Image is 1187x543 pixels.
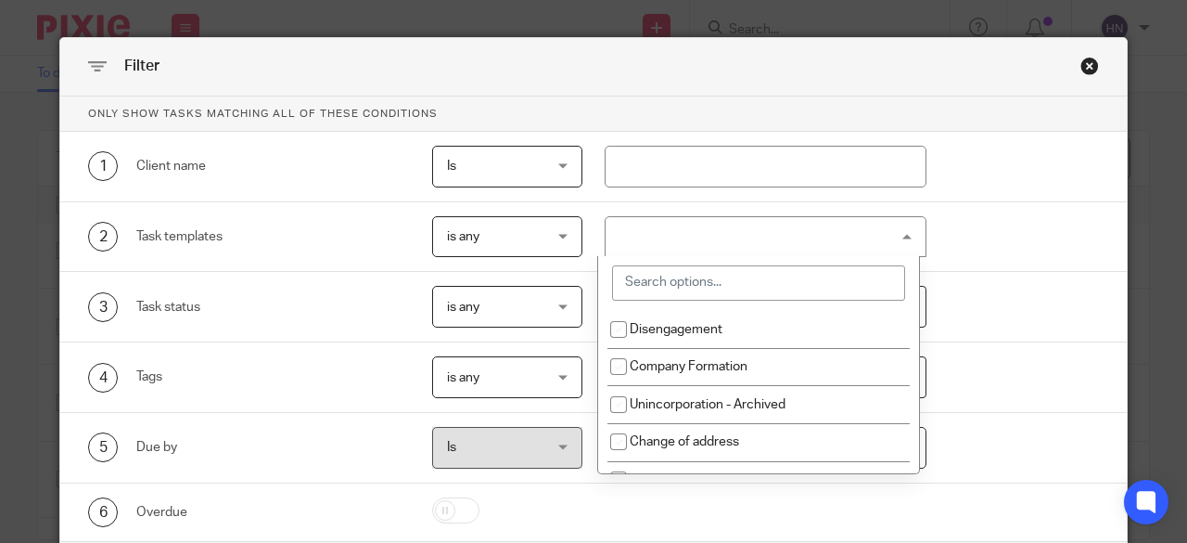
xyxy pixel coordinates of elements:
div: 4 [88,363,118,393]
span: is any [447,371,479,384]
div: Tags [136,368,411,386]
div: 2 [88,222,118,252]
span: Is [447,441,456,454]
div: 6 [88,498,118,527]
div: Due by [136,438,411,457]
span: is any [447,301,479,314]
span: Disengagement [630,323,722,336]
div: 5 [88,433,118,462]
div: Close this dialog window [1080,57,1099,75]
span: Filter [124,58,160,73]
input: Search options... [612,265,905,301]
div: 1 [88,151,118,181]
div: 3 [88,292,118,322]
span: Change of address [630,435,739,448]
div: Client name [136,157,411,175]
p: Only show tasks matching all of these conditions [60,97,1127,132]
span: is any [447,230,479,243]
div: Task status [136,298,411,317]
span: Company Formation [630,360,747,373]
span: Unincorporation - Archived [630,398,785,411]
div: Overdue [136,503,411,522]
div: Task templates [136,227,411,246]
span: Is [447,160,456,173]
